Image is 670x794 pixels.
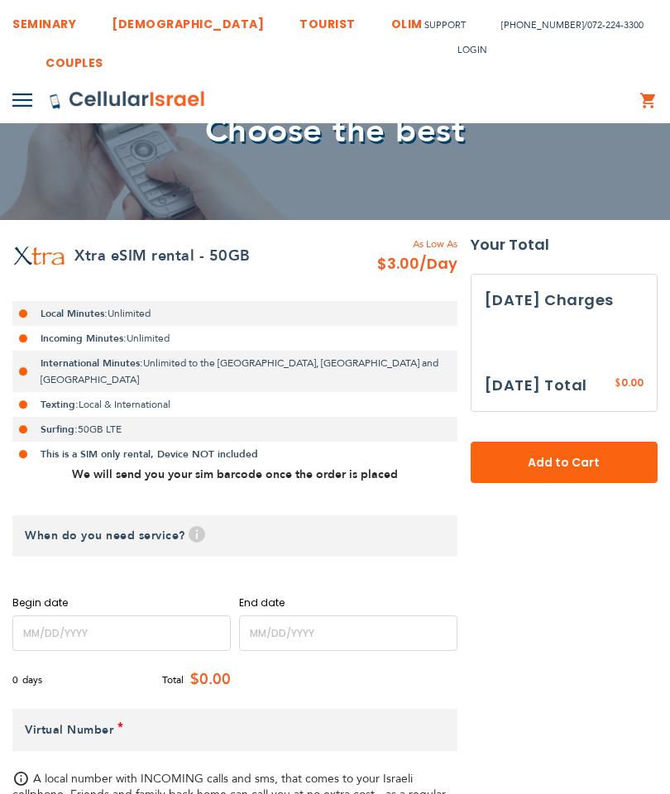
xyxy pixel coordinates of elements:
span: days [22,672,42,687]
span: $0.00 [184,667,231,692]
a: OLIM [391,4,423,35]
span: Virtual Number [25,722,113,738]
span: $ [615,376,621,391]
strong: International Minutes: [41,356,143,370]
span: Help [189,526,205,543]
span: /Day [419,251,457,276]
a: Support [424,19,466,31]
span: 0.00 [621,375,644,390]
span: As Low As [333,237,457,251]
strong: We will send you your sim barcode once the order is placed [72,466,398,482]
li: 50GB LTE [12,417,457,442]
h2: Xtra eSIM rental - 50GB [74,244,251,269]
li: / [485,13,644,37]
strong: Incoming Minutes: [41,332,127,345]
strong: Surfing: [41,423,78,436]
span: 0 [12,672,22,687]
a: COUPLES [45,43,103,74]
li: Unlimited [12,301,457,326]
a: 072-224-3300 [587,19,644,31]
a: [PHONE_NUMBER] [501,19,584,31]
strong: Texting: [41,398,79,411]
strong: Your Total [471,232,658,257]
label: End date [239,596,457,609]
input: MM/DD/YYYY [12,615,231,651]
h3: [DATE] Total [485,373,587,398]
li: Unlimited [12,326,457,351]
a: TOURIST [299,4,356,35]
img: Xtra eSIM rental - 50GB [12,246,66,267]
strong: This is a SIM only rental, Device NOT included [41,447,258,461]
span: Choose the best [205,108,466,154]
img: Cellular Israel Logo [49,90,206,110]
span: Add to Cart [525,454,603,471]
span: Total [162,672,184,687]
img: Toggle Menu [12,93,32,107]
span: Login [457,44,487,56]
li: Unlimited to the [GEOGRAPHIC_DATA], [GEOGRAPHIC_DATA] and [GEOGRAPHIC_DATA] [12,351,457,392]
a: SEMINARY [12,4,76,35]
a: [DEMOGRAPHIC_DATA] [112,4,264,35]
span: $3.00 [377,251,457,276]
li: Local & International [12,392,457,417]
label: Begin date [12,596,231,609]
h3: [DATE] Charges [485,288,644,313]
input: MM/DD/YYYY [239,615,457,651]
h3: When do you need service? [12,515,457,557]
strong: Local Minutes: [41,307,108,320]
button: Add to Cart [471,442,658,483]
